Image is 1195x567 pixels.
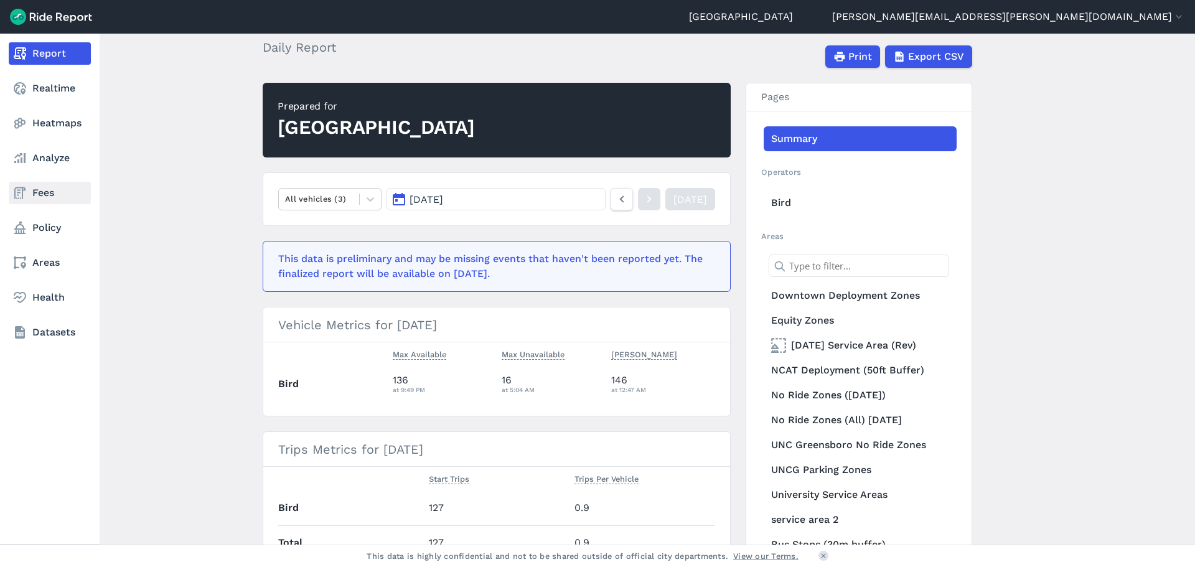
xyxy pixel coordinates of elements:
[393,347,446,362] button: Max Available
[278,491,424,525] th: Bird
[410,194,443,205] span: [DATE]
[263,38,344,57] h2: Daily Report
[502,373,601,395] div: 16
[9,321,91,344] a: Datasets
[764,190,957,215] a: Bird
[278,114,475,141] div: [GEOGRAPHIC_DATA]
[665,188,715,210] a: [DATE]
[393,384,492,395] div: at 9:49 PM
[764,358,957,383] a: NCAT Deployment (50ft Buffer)
[393,373,492,395] div: 136
[764,408,957,433] a: No Ride Zones (All) [DATE]
[278,367,388,401] th: Bird
[832,9,1185,24] button: [PERSON_NAME][EMAIL_ADDRESS][PERSON_NAME][DOMAIN_NAME]
[263,432,730,467] h3: Trips Metrics for [DATE]
[569,491,715,525] td: 0.9
[769,255,949,277] input: Type to filter...
[611,347,677,362] button: [PERSON_NAME]
[761,166,957,178] h2: Operators
[9,217,91,239] a: Policy
[278,99,475,114] div: Prepared for
[574,472,639,484] span: Trips Per Vehicle
[764,457,957,482] a: UNCG Parking Zones
[848,49,872,64] span: Print
[764,283,957,308] a: Downtown Deployment Zones
[278,525,424,560] th: Total
[393,347,446,360] span: Max Available
[764,532,957,557] a: Bus Stops (30m buffer)
[764,308,957,333] a: Equity Zones
[908,49,964,64] span: Export CSV
[278,251,708,281] div: This data is preliminary and may be missing events that haven't been reported yet. The finalized ...
[764,482,957,507] a: University Service Areas
[689,9,793,24] a: [GEOGRAPHIC_DATA]
[424,525,569,560] td: 127
[502,347,565,360] span: Max Unavailable
[764,333,957,358] a: [DATE] Service Area (Rev)
[263,307,730,342] h3: Vehicle Metrics for [DATE]
[429,472,469,487] button: Start Trips
[761,230,957,242] h2: Areas
[574,472,639,487] button: Trips Per Vehicle
[764,126,957,151] a: Summary
[611,384,716,395] div: at 12:47 AM
[424,491,569,525] td: 127
[825,45,880,68] button: Print
[9,112,91,134] a: Heatmaps
[9,251,91,274] a: Areas
[9,286,91,309] a: Health
[569,525,715,560] td: 0.9
[764,433,957,457] a: UNC Greensboro No Ride Zones
[764,383,957,408] a: No Ride Zones ([DATE])
[764,507,957,532] a: service area 2
[429,472,469,484] span: Start Trips
[9,147,91,169] a: Analyze
[10,9,92,25] img: Ride Report
[885,45,972,68] button: Export CSV
[502,384,601,395] div: at 5:04 AM
[9,42,91,65] a: Report
[502,347,565,362] button: Max Unavailable
[611,347,677,360] span: [PERSON_NAME]
[746,83,972,111] h3: Pages
[9,182,91,204] a: Fees
[387,188,606,210] button: [DATE]
[733,550,799,562] a: View our Terms.
[611,373,716,395] div: 146
[9,77,91,100] a: Realtime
